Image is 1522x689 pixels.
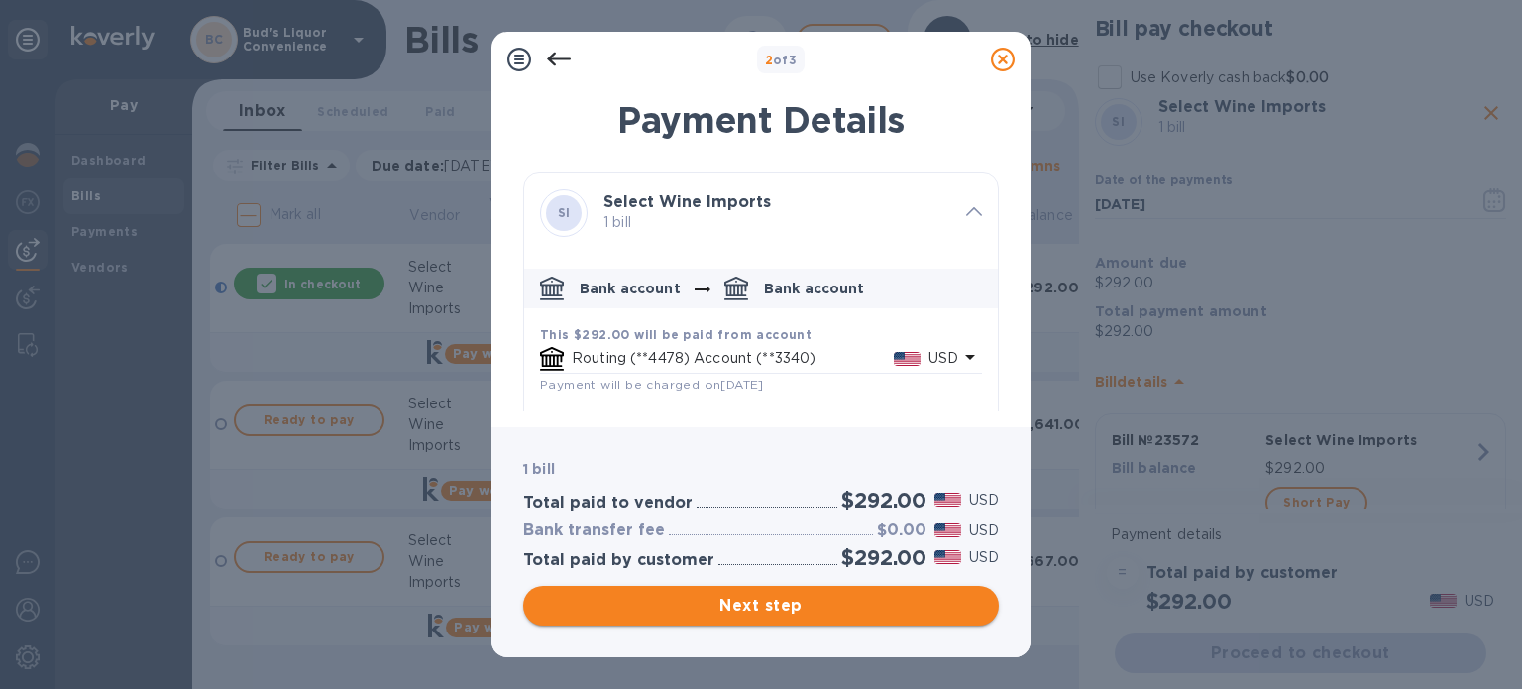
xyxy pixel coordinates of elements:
b: Select Wine Imports [603,192,771,211]
img: USD [894,352,921,366]
p: Bank account [580,279,681,298]
span: Payment will be charged on [DATE] [540,377,764,392]
div: SISelect Wine Imports 1 bill [524,173,998,253]
b: This $292.00 will be paid from account [540,327,812,342]
b: SI [558,205,571,220]
img: USD [934,550,961,564]
span: 2 [765,53,773,67]
span: Next step [539,594,983,618]
p: USD [969,520,999,541]
img: USD [934,523,961,537]
p: USD [969,547,999,568]
p: USD [969,490,999,511]
h3: Bank transfer fee [523,521,665,540]
div: default-method [524,261,998,497]
h3: Total paid to vendor [523,494,693,513]
img: USD [934,493,961,507]
p: USD [928,348,958,369]
b: 1 bill [523,461,555,477]
p: Bank account [764,279,865,298]
p: Routing (**4478) Account (**3340) [572,348,894,369]
h3: $0.00 [877,521,926,540]
h2: $292.00 [841,545,926,570]
h1: Payment Details [523,99,999,141]
p: 1 bill [603,212,950,233]
b: of 3 [765,53,798,67]
h3: Total paid by customer [523,551,714,570]
h2: $292.00 [841,488,926,513]
button: Next step [523,586,999,626]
